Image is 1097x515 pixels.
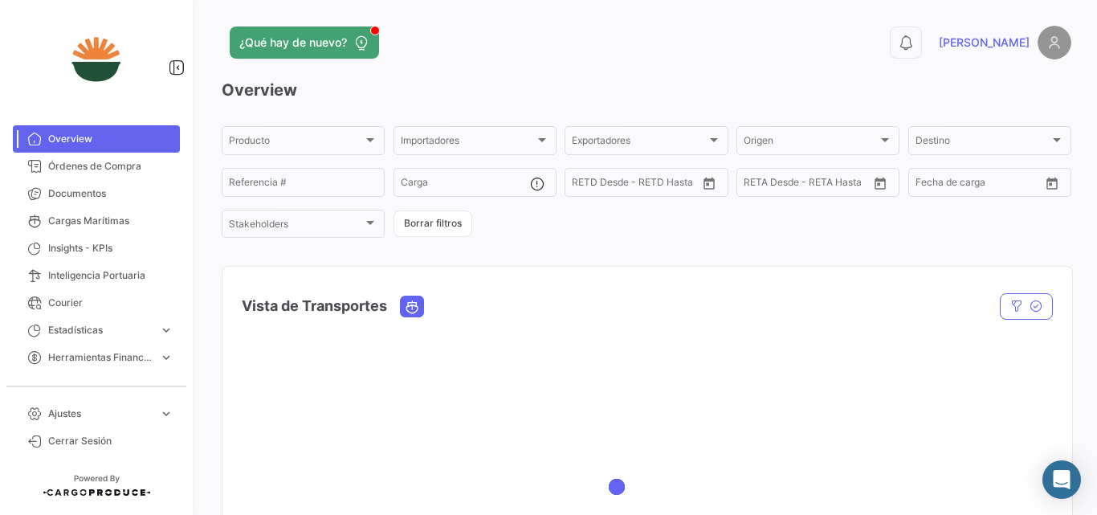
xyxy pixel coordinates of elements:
input: Desde [744,179,773,190]
span: Origen [744,137,878,149]
a: Overview [13,125,180,153]
input: Desde [916,179,944,190]
h3: Overview [222,79,1071,101]
button: ¿Qué hay de nuevo? [230,27,379,59]
a: Órdenes de Compra [13,153,180,180]
span: Destino [916,137,1050,149]
button: Ocean [401,296,423,317]
span: ¿Qué hay de nuevo? [239,35,347,51]
img: 84678feb-1b5e-4564-82d7-047065c4a159.jpeg [56,19,137,100]
span: Órdenes de Compra [48,159,173,174]
button: Open calendar [868,171,892,195]
input: Hasta [956,179,1015,190]
span: Overview [48,132,173,146]
input: Hasta [612,179,671,190]
span: Documentos [48,186,173,201]
span: Estadísticas [48,323,153,337]
button: Open calendar [697,171,721,195]
span: Cerrar Sesión [48,434,173,448]
a: Documentos [13,180,180,207]
span: expand_more [159,350,173,365]
span: Insights - KPIs [48,241,173,255]
img: placeholder-user.png [1038,26,1071,59]
span: [PERSON_NAME] [939,35,1030,51]
span: expand_more [159,323,173,337]
input: Desde [572,179,601,190]
span: Inteligencia Portuaria [48,268,173,283]
button: Open calendar [1040,171,1064,195]
span: Stakeholders [229,221,363,232]
span: Exportadores [572,137,706,149]
span: Cargas Marítimas [48,214,173,228]
a: Courier [13,289,180,317]
h4: Vista de Transportes [242,295,387,317]
a: Inteligencia Portuaria [13,262,180,289]
span: Importadores [401,137,535,149]
span: Producto [229,137,363,149]
input: Hasta [784,179,843,190]
button: Borrar filtros [394,210,472,237]
span: Courier [48,296,173,310]
span: Herramientas Financieras [48,350,153,365]
div: Abrir Intercom Messenger [1042,460,1081,499]
span: Ajustes [48,407,153,421]
a: Insights - KPIs [13,235,180,262]
span: expand_more [159,407,173,421]
a: Cargas Marítimas [13,207,180,235]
